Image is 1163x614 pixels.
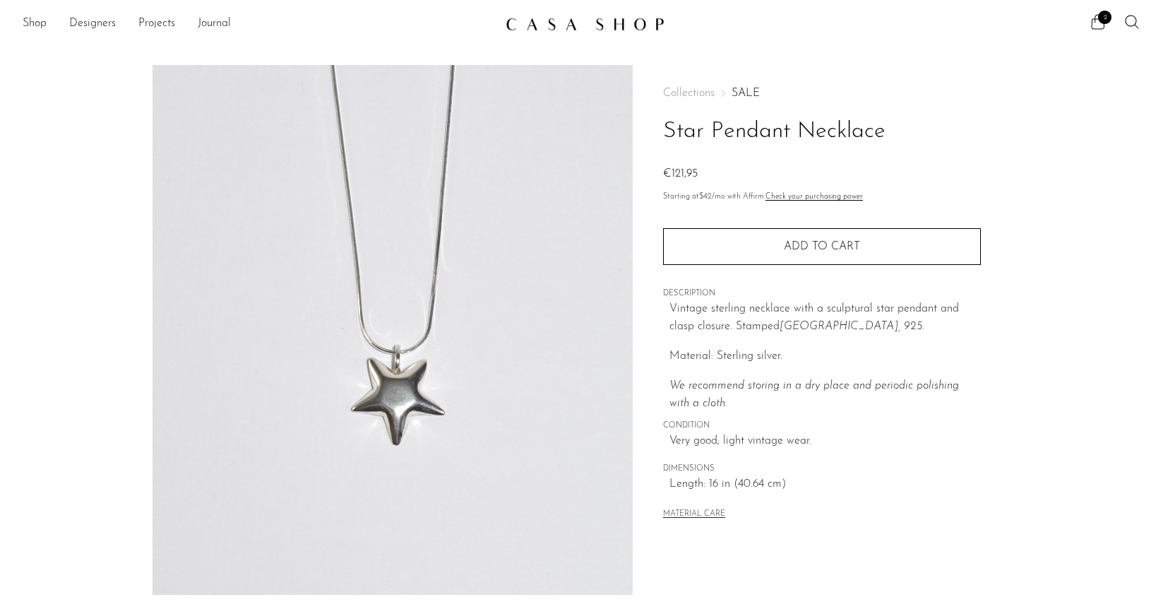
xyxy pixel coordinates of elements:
i: We recommend storing in a dry place and periodic polishing with a cloth. [669,380,959,410]
span: CONDITION [663,420,981,432]
button: Add to cart [663,228,981,265]
img: Star Pendant Necklace [153,65,633,595]
span: DIMENSIONS [663,463,981,476]
ul: NEW HEADER MENU [23,12,494,36]
a: Shop [23,15,47,33]
span: Add to cart [784,240,860,254]
a: Check your purchasing power - Learn more about Affirm Financing (opens in modal) [765,193,863,201]
a: Designers [69,15,116,33]
span: €121,95 [663,168,698,179]
em: [GEOGRAPHIC_DATA], 925. [780,321,924,332]
p: Starting at /mo with Affirm. [663,191,981,203]
a: Journal [198,15,231,33]
button: MATERIAL CARE [663,509,725,520]
nav: Breadcrumbs [663,88,981,99]
a: Projects [138,15,175,33]
span: Very good; light vintage wear. [669,432,981,451]
span: $42 [699,193,712,201]
nav: Desktop navigation [23,12,494,36]
p: Vintage sterling necklace with a sculptural star pendant and clasp closure. Stamped [669,300,981,336]
span: Length: 16 in (40.64 cm) [669,476,981,494]
span: Collections [663,88,715,99]
h1: Star Pendant Necklace [663,114,981,150]
a: SALE [732,88,760,99]
span: 2 [1098,11,1111,24]
span: DESCRIPTION [663,288,981,300]
p: Material: Sterling silver. [669,348,981,366]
